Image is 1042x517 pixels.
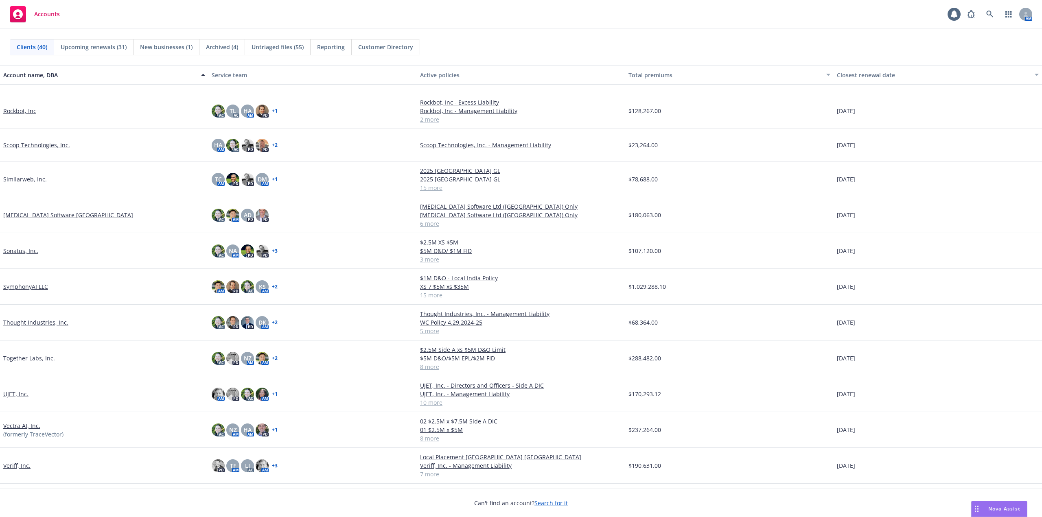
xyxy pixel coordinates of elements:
a: Thought Industries, Inc. [3,318,68,327]
span: [DATE] [837,282,855,291]
div: Drag to move [972,501,982,517]
a: 10 more [420,398,622,407]
img: photo [226,352,239,365]
span: Nova Assist [988,505,1020,512]
span: AD [244,211,252,219]
span: [DATE] [837,107,855,115]
img: photo [241,280,254,293]
span: $78,688.00 [628,175,658,183]
div: Service team [212,71,414,79]
span: Upcoming renewals (31) [61,43,127,51]
span: HA [243,425,252,434]
div: Closest renewal date [837,71,1030,79]
span: HA [243,107,252,115]
img: photo [241,316,254,329]
a: Rockbot, Inc - Excess Liability [420,98,622,107]
a: + 2 [272,284,278,289]
img: photo [212,105,225,118]
img: photo [241,139,254,152]
span: (formerly TraceVector) [3,430,63,438]
a: 2 more [420,115,622,124]
span: Archived (4) [206,43,238,51]
span: [DATE] [837,461,855,470]
a: SymphonyAI LLC [3,282,48,291]
a: Thought Industries, Inc. - Management Liability [420,310,622,318]
span: $68,364.00 [628,318,658,327]
img: photo [241,388,254,401]
button: Service team [208,65,417,85]
a: + 2 [272,320,278,325]
a: Search for it [534,499,568,507]
span: DM [258,175,267,183]
a: Search [982,6,998,22]
a: + 1 [272,177,278,182]
span: [DATE] [837,354,855,362]
span: Accounts [34,11,60,17]
img: photo [212,459,225,472]
a: 2025 [GEOGRAPHIC_DATA] GL [420,166,622,175]
a: Vectra AI, Inc. [3,421,40,430]
a: UJET, Inc. [3,390,28,398]
span: Untriaged files (55) [252,43,304,51]
img: photo [212,316,225,329]
a: Rockbot, Inc [3,107,36,115]
span: $170,293.12 [628,390,661,398]
span: $190,631.00 [628,461,661,470]
span: New businesses (1) [140,43,193,51]
a: 8 more [420,434,622,443]
a: Veriff, Inc. [3,461,31,470]
a: Rockbot, Inc - Management Liability [420,107,622,115]
span: [DATE] [837,141,855,149]
img: photo [256,423,269,436]
span: [DATE] [837,247,855,255]
div: Active policies [420,71,622,79]
span: $23,264.00 [628,141,658,149]
span: KS [259,282,266,291]
a: 7 more [420,470,622,478]
a: $2.5M XS $5M [420,238,622,247]
img: photo [226,139,239,152]
img: photo [241,244,254,257]
img: photo [241,173,254,186]
span: [DATE] [837,390,855,398]
a: 3 more [420,255,622,264]
span: NA [229,247,237,255]
a: Veriff, Inc. - Management Liability [420,461,622,470]
a: [MEDICAL_DATA] Software Ltd ([GEOGRAPHIC_DATA]) Only [420,202,622,211]
img: photo [226,388,239,401]
a: Similarweb, Inc. [3,175,47,183]
a: $5M D&O/ $1M FID [420,247,622,255]
button: Active policies [417,65,625,85]
span: [DATE] [837,318,855,327]
span: NZ [229,425,237,434]
a: [MEDICAL_DATA] Software Ltd ([GEOGRAPHIC_DATA]) Only [420,211,622,219]
a: Report a Bug [963,6,979,22]
a: 2025 [GEOGRAPHIC_DATA] GL [420,175,622,183]
span: HA [214,141,222,149]
img: photo [212,244,225,257]
span: [DATE] [837,211,855,219]
a: 6 more [420,219,622,228]
span: $237,264.00 [628,425,661,434]
a: Accounts [7,3,63,26]
a: + 1 [272,392,278,397]
a: 15 more [420,183,622,192]
span: $288,482.00 [628,354,661,362]
a: + 3 [272,249,278,253]
img: photo [212,388,225,401]
button: Nova Assist [971,501,1027,517]
a: 8 more [420,362,622,371]
div: Total premiums [628,71,821,79]
div: Account name, DBA [3,71,196,79]
a: 15 more [420,291,622,299]
span: $128,267.00 [628,107,661,115]
a: Sonatus, Inc. [3,247,38,255]
a: XS 7 $5M xs $35M [420,282,622,291]
a: + 1 [272,428,278,432]
img: photo [226,173,239,186]
img: photo [256,388,269,401]
a: WC Policy 4.29.2024-25 [420,318,622,327]
a: $1M D&O - Local India Policy [420,274,622,282]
